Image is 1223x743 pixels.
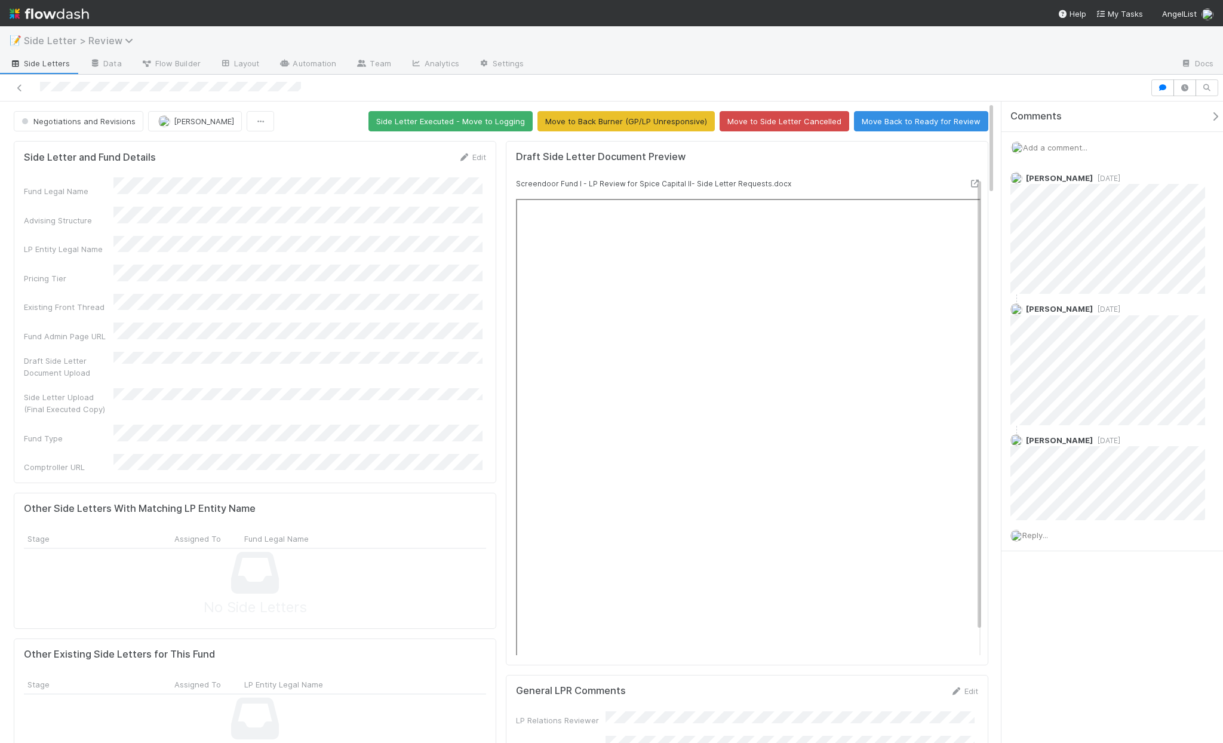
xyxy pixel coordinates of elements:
[1162,9,1197,19] span: AngelList
[14,111,143,131] button: Negotiations and Revisions
[24,35,139,47] span: Side Letter > Review
[1026,304,1093,314] span: [PERSON_NAME]
[24,355,113,379] div: Draft Side Letter Document Upload
[720,111,849,131] button: Move to Side Letter Cancelled
[141,57,201,69] span: Flow Builder
[469,55,534,74] a: Settings
[1010,172,1022,184] img: avatar_0b1dbcb8-f701-47e0-85bc-d79ccc0efe6c.png
[516,151,686,163] h5: Draft Side Letter Document Preview
[458,152,486,162] a: Edit
[1022,530,1048,540] span: Reply...
[24,301,113,313] div: Existing Front Thread
[131,55,210,74] a: Flow Builder
[24,330,113,342] div: Fund Admin Page URL
[24,272,113,284] div: Pricing Tier
[401,55,469,74] a: Analytics
[1010,110,1062,122] span: Comments
[24,461,113,473] div: Comptroller URL
[346,55,400,74] a: Team
[1023,143,1087,152] span: Add a comment...
[516,179,791,188] small: Screendoor Fund I - LP Review for Spice Capital II- Side Letter Requests.docx
[950,686,978,696] a: Edit
[1026,173,1093,183] span: [PERSON_NAME]
[204,597,307,619] span: No Side Letters
[244,533,309,545] span: Fund Legal Name
[174,116,234,126] span: [PERSON_NAME]
[24,185,113,197] div: Fund Legal Name
[1058,8,1086,20] div: Help
[24,649,215,661] h5: Other Existing Side Letters for This Fund
[269,55,346,74] a: Automation
[10,35,21,45] span: 📝
[24,152,156,164] h5: Side Letter and Fund Details
[79,55,131,74] a: Data
[27,533,50,545] span: Stage
[1010,434,1022,446] img: avatar_0b1dbcb8-f701-47e0-85bc-d79ccc0efe6c.png
[1093,305,1120,314] span: [DATE]
[24,243,113,255] div: LP Entity Legal Name
[148,111,242,131] button: [PERSON_NAME]
[1096,9,1143,19] span: My Tasks
[24,432,113,444] div: Fund Type
[158,115,170,127] img: avatar_218ae7b5-dcd5-4ccc-b5d5-7cc00ae2934f.png
[24,391,113,415] div: Side Letter Upload (Final Executed Copy)
[1026,435,1093,445] span: [PERSON_NAME]
[1010,303,1022,315] img: avatar_218ae7b5-dcd5-4ccc-b5d5-7cc00ae2934f.png
[24,214,113,226] div: Advising Structure
[1096,8,1143,20] a: My Tasks
[174,533,221,545] span: Assigned To
[1093,174,1120,183] span: [DATE]
[368,111,533,131] button: Side Letter Executed - Move to Logging
[27,678,50,690] span: Stage
[10,4,89,24] img: logo-inverted-e16ddd16eac7371096b0.svg
[210,55,269,74] a: Layout
[1093,436,1120,445] span: [DATE]
[24,503,256,515] h5: Other Side Letters With Matching LP Entity Name
[1171,55,1223,74] a: Docs
[537,111,715,131] button: Move to Back Burner (GP/LP Unresponsive)
[516,714,606,726] div: LP Relations Reviewer
[516,685,626,697] h5: General LPR Comments
[854,111,988,131] button: Move Back to Ready for Review
[244,678,323,690] span: LP Entity Legal Name
[174,678,221,690] span: Assigned To
[19,116,136,126] span: Negotiations and Revisions
[10,57,70,69] span: Side Letters
[1202,8,1213,20] img: avatar_6177bb6d-328c-44fd-b6eb-4ffceaabafa4.png
[1011,142,1023,153] img: avatar_6177bb6d-328c-44fd-b6eb-4ffceaabafa4.png
[1010,530,1022,542] img: avatar_6177bb6d-328c-44fd-b6eb-4ffceaabafa4.png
